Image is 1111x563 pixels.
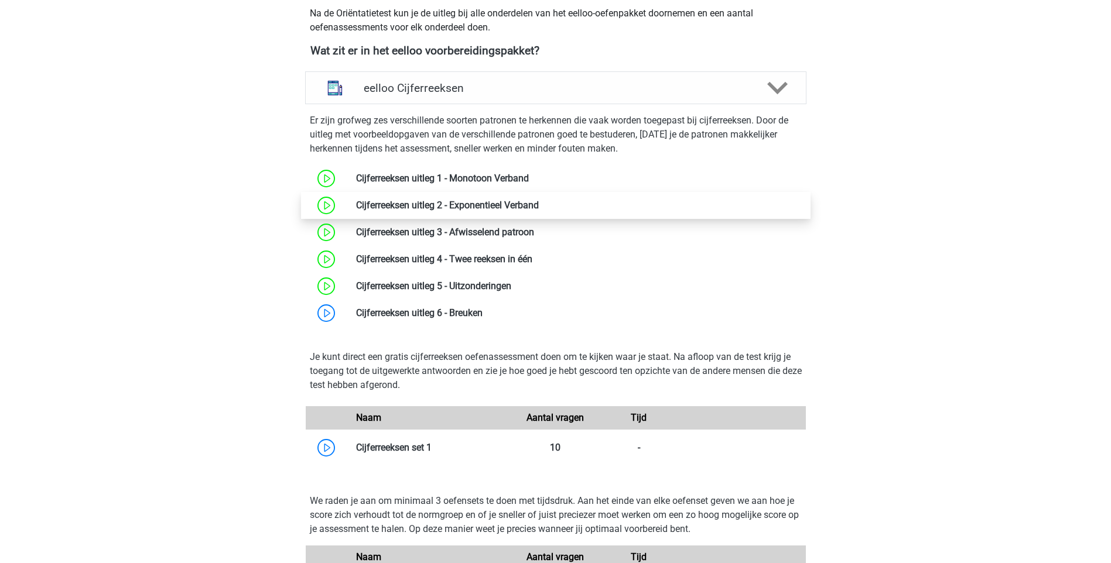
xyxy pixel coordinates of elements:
[347,252,806,266] div: Cijferreeksen uitleg 4 - Twee reeksen in één
[514,411,597,425] div: Aantal vragen
[310,494,802,536] p: We raden je aan om minimaal 3 oefensets te doen met tijdsdruk. Aan het einde van elke oefenset ge...
[364,81,747,95] h4: eelloo Cijferreeksen
[347,411,514,425] div: Naam
[347,441,514,455] div: Cijferreeksen set 1
[347,198,806,212] div: Cijferreeksen uitleg 2 - Exponentieel Verband
[310,350,802,392] p: Je kunt direct een gratis cijferreeksen oefenassessment doen om te kijken waar je staat. Na afloo...
[347,306,806,320] div: Cijferreeksen uitleg 6 - Breuken
[347,225,806,239] div: Cijferreeksen uitleg 3 - Afwisselend patroon
[300,71,811,104] a: cijferreeksen eelloo Cijferreeksen
[310,44,801,57] h4: Wat zit er in het eelloo voorbereidingspakket?
[347,171,806,186] div: Cijferreeksen uitleg 1 - Monotoon Verband
[320,73,350,103] img: cijferreeksen
[597,411,681,425] div: Tijd
[310,114,802,156] p: Er zijn grofweg zes verschillende soorten patronen te herkennen die vaak worden toegepast bij cij...
[305,6,806,35] div: Na de Oriëntatietest kun je de uitleg bij alle onderdelen van het eelloo-oefenpakket doornemen en...
[347,279,806,293] div: Cijferreeksen uitleg 5 - Uitzonderingen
